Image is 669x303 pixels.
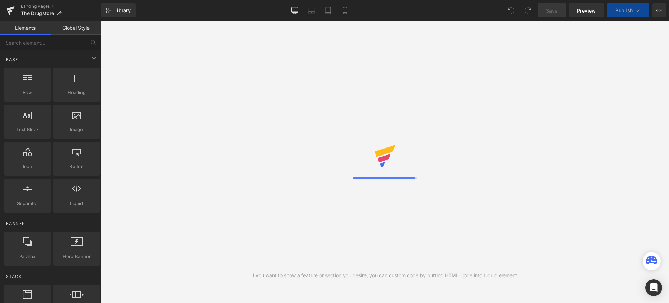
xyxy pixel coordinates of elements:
button: Publish [607,3,649,17]
span: Separator [6,200,48,207]
span: Icon [6,163,48,170]
a: Tablet [320,3,337,17]
div: If you want to show a feature or section you desire, you can custom code by putting HTML Code int... [251,272,518,279]
span: Liquid [55,200,98,207]
span: Save [546,7,557,14]
span: Button [55,163,98,170]
span: Text Block [6,126,48,133]
span: Stack [5,273,22,280]
span: Image [55,126,98,133]
a: Preview [569,3,604,17]
span: Row [6,89,48,96]
span: Library [114,7,131,14]
a: Global Style [51,21,101,35]
a: Landing Pages [21,3,101,9]
span: Preview [577,7,596,14]
span: Base [5,56,19,63]
a: Desktop [286,3,303,17]
span: Hero Banner [55,253,98,260]
span: Heading [55,89,98,96]
span: The Drugstore [21,10,54,16]
span: Banner [5,220,26,227]
button: Undo [504,3,518,17]
a: Laptop [303,3,320,17]
button: Redo [521,3,535,17]
span: Parallax [6,253,48,260]
div: Open Intercom Messenger [645,279,662,296]
button: More [652,3,666,17]
span: Publish [615,8,633,13]
a: New Library [101,3,136,17]
a: Mobile [337,3,353,17]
